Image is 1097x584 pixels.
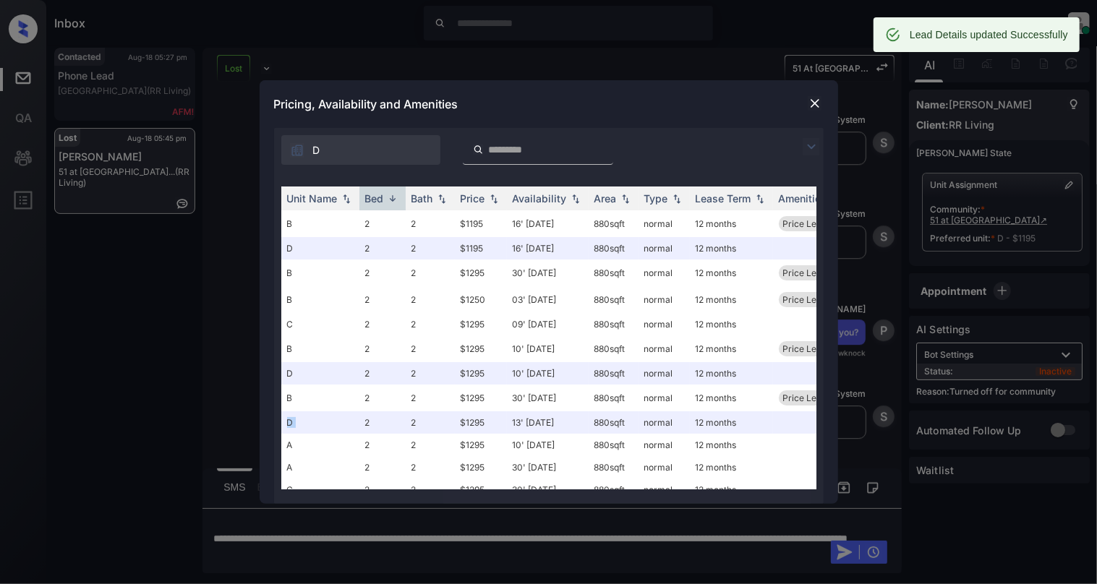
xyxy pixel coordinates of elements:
[406,478,455,501] td: 2
[690,385,773,411] td: 12 months
[690,286,773,313] td: 12 months
[690,456,773,478] td: 12 months
[639,237,690,259] td: normal
[639,478,690,501] td: normal
[455,362,507,385] td: $1295
[406,210,455,237] td: 2
[365,192,384,205] div: Bed
[281,478,359,501] td: C
[507,478,589,501] td: 30' [DATE]
[589,456,639,478] td: 880 sqft
[455,237,507,259] td: $1195
[594,192,617,205] div: Area
[783,343,836,354] span: Price Leader
[690,335,773,362] td: 12 months
[359,411,406,434] td: 2
[589,362,639,385] td: 880 sqft
[461,192,485,205] div: Price
[639,385,690,411] td: normal
[589,313,639,335] td: 880 sqft
[507,456,589,478] td: 30' [DATE]
[281,434,359,456] td: A
[589,478,639,501] td: 880 sqft
[287,192,338,205] div: Unit Name
[406,335,455,362] td: 2
[455,478,507,501] td: $1295
[783,392,836,403] span: Price Leader
[589,335,639,362] td: 880 sqft
[406,313,455,335] td: 2
[507,286,589,313] td: 03' [DATE]
[359,237,406,259] td: 2
[639,259,690,286] td: normal
[359,478,406,501] td: 2
[783,267,836,278] span: Price Leader
[639,411,690,434] td: normal
[455,456,507,478] td: $1295
[639,362,690,385] td: normal
[359,362,406,385] td: 2
[639,456,690,478] td: normal
[455,411,507,434] td: $1295
[359,313,406,335] td: 2
[281,237,359,259] td: D
[589,411,639,434] td: 880 sqft
[455,210,507,237] td: $1195
[507,237,589,259] td: 16' [DATE]
[507,335,589,362] td: 10' [DATE]
[690,237,773,259] td: 12 months
[589,286,639,313] td: 880 sqft
[507,210,589,237] td: 16' [DATE]
[589,385,639,411] td: 880 sqft
[589,210,639,237] td: 880 sqft
[281,362,359,385] td: D
[639,210,690,237] td: normal
[385,193,400,204] img: sorting
[670,194,684,204] img: sorting
[690,313,773,335] td: 12 months
[406,434,455,456] td: 2
[507,434,589,456] td: 10' [DATE]
[281,385,359,411] td: B
[281,456,359,478] td: A
[406,259,455,286] td: 2
[690,259,773,286] td: 12 months
[281,210,359,237] td: B
[507,259,589,286] td: 30' [DATE]
[507,362,589,385] td: 10' [DATE]
[359,286,406,313] td: 2
[690,362,773,385] td: 12 months
[339,194,354,204] img: sorting
[690,478,773,501] td: 12 months
[639,313,690,335] td: normal
[783,294,836,305] span: Price Leader
[473,143,484,156] img: icon-zuma
[589,259,639,286] td: 880 sqft
[455,286,507,313] td: $1250
[455,259,507,286] td: $1295
[507,411,589,434] td: 13' [DATE]
[281,313,359,335] td: C
[406,385,455,411] td: 2
[589,237,639,259] td: 880 sqft
[313,142,320,158] span: D
[359,456,406,478] td: 2
[359,434,406,456] td: 2
[644,192,668,205] div: Type
[803,138,820,155] img: icon-zuma
[639,434,690,456] td: normal
[406,411,455,434] td: 2
[359,210,406,237] td: 2
[406,286,455,313] td: 2
[639,286,690,313] td: normal
[690,411,773,434] td: 12 months
[639,335,690,362] td: normal
[359,259,406,286] td: 2
[589,434,639,456] td: 880 sqft
[406,237,455,259] td: 2
[455,434,507,456] td: $1295
[910,22,1068,48] div: Lead Details updated Successfully
[435,194,449,204] img: sorting
[411,192,433,205] div: Bath
[690,210,773,237] td: 12 months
